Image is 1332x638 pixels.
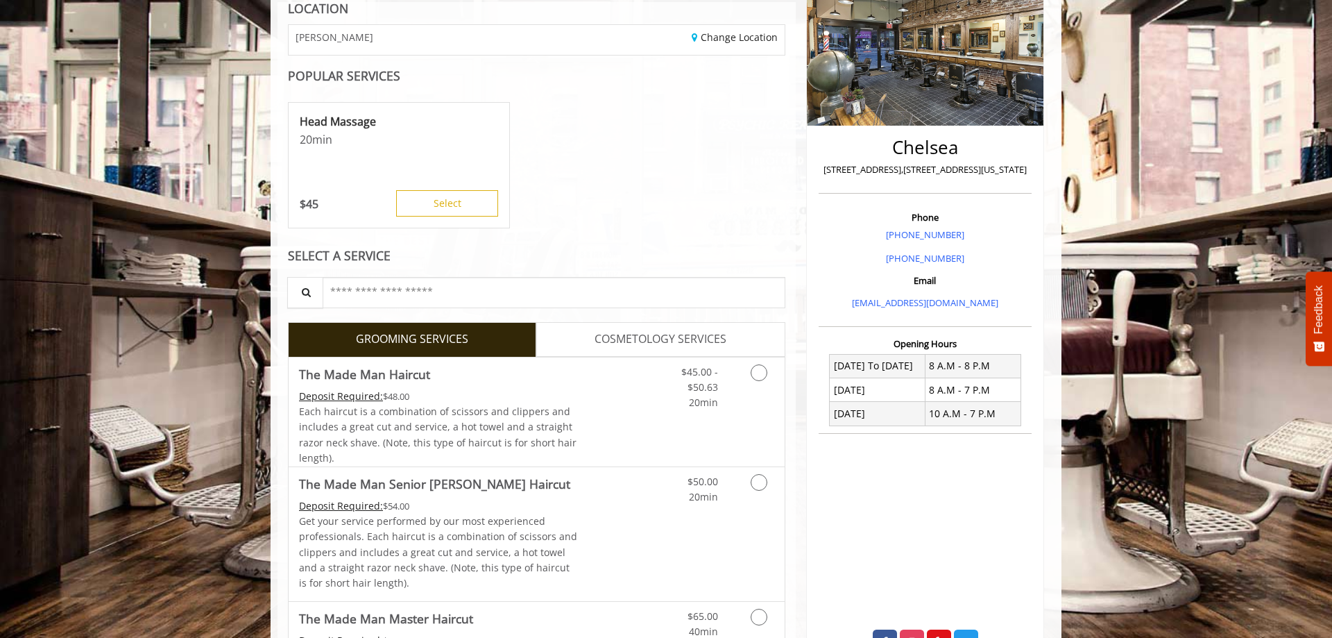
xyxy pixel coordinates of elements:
span: Each haircut is a combination of scissors and clippers and includes a great cut and service, a ho... [299,405,577,464]
span: This service needs some Advance to be paid before we block your appointment [299,389,383,403]
span: [PERSON_NAME] [296,32,373,42]
div: $54.00 [299,498,578,514]
button: Feedback - Show survey [1306,271,1332,366]
a: [EMAIL_ADDRESS][DOMAIN_NAME] [852,296,998,309]
td: [DATE] [830,378,925,402]
span: $ [300,196,306,212]
b: The Made Man Haircut [299,364,430,384]
td: [DATE] [830,402,925,426]
p: Head Massage [300,114,498,129]
b: The Made Man Master Haircut [299,609,473,628]
h3: Email [822,276,1028,285]
button: Select [396,190,498,217]
p: Get your service performed by our most experienced professionals. Each haircut is a combination o... [299,514,578,591]
b: POPULAR SERVICES [288,67,400,84]
a: [PHONE_NUMBER] [886,252,964,265]
p: [STREET_ADDRESS],[STREET_ADDRESS][US_STATE] [822,162,1028,177]
span: $50.00 [688,475,718,488]
h3: Opening Hours [819,339,1032,349]
a: Change Location [692,31,778,44]
p: 20 [300,132,498,147]
span: min [312,132,332,147]
h3: Phone [822,212,1028,222]
span: 20min [689,396,718,409]
h2: Chelsea [822,137,1028,158]
span: Feedback [1313,285,1325,334]
span: COSMETOLOGY SERVICES [595,330,726,349]
b: The Made Man Senior [PERSON_NAME] Haircut [299,474,570,494]
span: 20min [689,490,718,503]
button: Service Search [287,277,323,308]
a: [PHONE_NUMBER] [886,228,964,241]
td: 8 A.M - 7 P.M [925,378,1021,402]
span: $45.00 - $50.63 [681,365,718,394]
td: [DATE] To [DATE] [830,354,925,378]
p: 45 [300,196,318,212]
td: 8 A.M - 8 P.M [925,354,1021,378]
span: This service needs some Advance to be paid before we block your appointment [299,499,383,512]
div: $48.00 [299,389,578,404]
span: GROOMING SERVICES [356,330,468,349]
span: 40min [689,625,718,638]
span: $65.00 [688,610,718,623]
td: 10 A.M - 7 P.M [925,402,1021,426]
div: SELECT A SERVICE [288,249,785,262]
